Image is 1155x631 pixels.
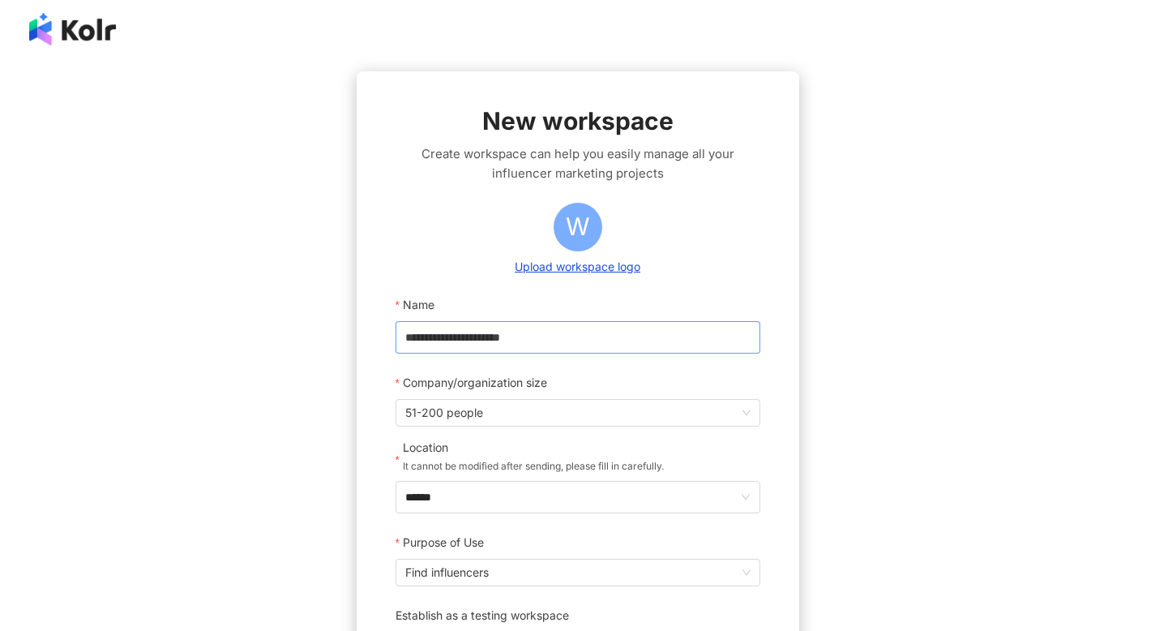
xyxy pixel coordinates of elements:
[396,321,760,354] input: Name
[405,400,751,426] span: 51-200 people
[396,144,760,183] span: Create workspace can help you easily manage all your influencer marketing projects
[403,458,664,474] p: It cannot be modified after sending, please fill in carefully.
[403,440,664,456] div: Location
[510,258,645,276] button: Upload workspace logo
[741,492,751,502] span: down
[482,104,674,138] span: New workspace
[396,526,495,559] label: Purpose of Use
[29,13,116,45] img: logo
[405,560,751,586] span: Find influencers
[396,367,558,399] label: Company/organization size
[566,208,590,246] span: W
[396,289,446,321] label: Name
